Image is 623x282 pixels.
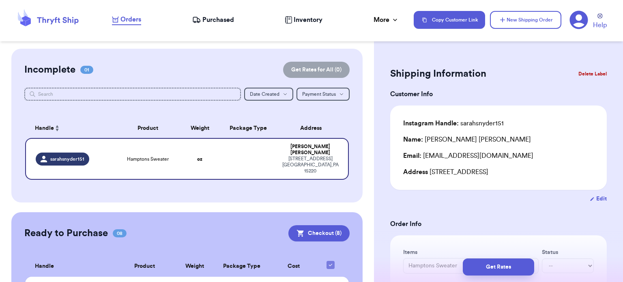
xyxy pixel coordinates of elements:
[403,118,504,128] div: sarahsnyder151
[214,256,271,277] th: Package Type
[35,262,54,271] span: Handle
[403,167,594,177] div: [STREET_ADDRESS]
[244,88,293,101] button: Date Created
[403,136,423,143] span: Name:
[403,151,594,161] div: [EMAIL_ADDRESS][DOMAIN_NAME]
[277,118,349,138] th: Address
[288,225,350,241] button: Checkout (8)
[219,118,278,138] th: Package Type
[80,66,93,74] span: 01
[192,15,234,25] a: Purchased
[197,157,202,161] strong: oz
[403,153,421,159] span: Email:
[113,229,127,237] span: 08
[593,13,607,30] a: Help
[593,20,607,30] span: Help
[50,156,84,162] span: sarahsnyder151
[283,62,350,78] button: Get Rates for All (0)
[403,169,428,175] span: Address
[294,15,322,25] span: Inventory
[390,67,486,80] h2: Shipping Information
[112,15,141,25] a: Orders
[403,248,539,256] label: Items
[250,92,279,97] span: Date Created
[116,118,180,138] th: Product
[127,156,169,162] span: Hamptons Sweater
[302,92,336,97] span: Payment Status
[282,144,338,156] div: [PERSON_NAME] [PERSON_NAME]
[54,123,60,133] button: Sort ascending
[285,15,322,25] a: Inventory
[113,256,176,277] th: Product
[414,11,485,29] button: Copy Customer Link
[403,135,531,144] div: [PERSON_NAME] [PERSON_NAME]
[390,219,607,229] h3: Order Info
[24,88,241,101] input: Search
[542,248,594,256] label: Status
[120,15,141,24] span: Orders
[490,11,561,29] button: New Shipping Order
[270,256,317,277] th: Cost
[403,120,459,127] span: Instagram Handle:
[176,256,214,277] th: Weight
[463,258,534,276] button: Get Rates
[296,88,350,101] button: Payment Status
[24,63,75,76] h2: Incomplete
[575,65,610,83] button: Delete Label
[590,195,607,203] button: Edit
[35,124,54,133] span: Handle
[24,227,108,240] h2: Ready to Purchase
[390,89,607,99] h3: Customer Info
[180,118,219,138] th: Weight
[202,15,234,25] span: Purchased
[282,156,338,174] div: [STREET_ADDRESS] [GEOGRAPHIC_DATA] , PA 15220
[374,15,399,25] div: More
